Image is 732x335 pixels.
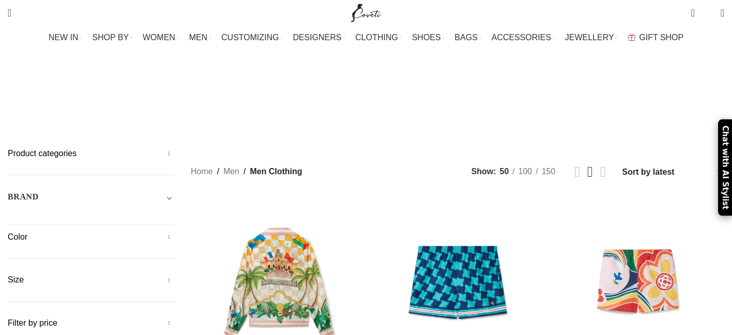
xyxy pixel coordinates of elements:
[136,99,188,109] span: Men Jackets
[538,165,559,178] a: 150
[542,167,556,176] span: 150
[8,317,175,329] h5: Filter by price
[203,99,248,109] span: Men Shirts
[355,32,398,42] span: CLOTHING
[473,92,539,117] a: T-shirts & vests
[263,92,287,117] a: Pants
[221,27,283,48] a: CUSTOMIZING
[518,167,532,176] span: 100
[705,10,712,18] span: 0
[3,27,729,48] div: Main navigation
[92,32,129,42] span: SHOP BY
[223,165,239,178] a: Men
[8,231,175,243] h5: Color
[273,62,299,83] a: Go back
[263,99,287,109] span: Pants
[692,5,700,13] span: 0
[628,34,636,41] img: GiftBag
[299,59,433,87] h1: Men Clothing
[8,274,175,286] h5: Size
[48,32,78,42] span: NEW IN
[203,92,248,117] a: Men Shirts
[348,92,400,117] a: Sweatshirts
[48,27,82,48] a: NEW IN
[92,27,133,48] a: SHOP BY
[355,27,402,48] a: CLOTHING
[575,164,580,179] a: Grid view 2
[412,27,444,48] a: SHOES
[8,148,175,159] h5: Product categories
[588,164,593,179] a: Grid view 3
[303,92,333,117] a: Shorts
[416,92,458,117] a: Swimwear
[3,3,17,23] a: Search
[565,32,614,42] span: JEWELLERY
[703,3,713,23] div: My Wishlist
[621,164,724,179] select: Shop order
[189,27,211,48] a: MEN
[8,191,39,203] h5: BRAND
[492,32,551,42] span: ACCESSORIES
[293,32,341,42] span: DESIGNERS
[500,167,509,176] span: 50
[454,27,481,48] a: BAGS
[454,32,477,42] span: BAGS
[349,8,383,16] a: Site logo
[303,99,333,109] span: Shorts
[143,32,175,42] span: WOMEN
[471,165,496,178] span: Show
[191,165,213,178] a: Home
[416,99,458,109] span: Swimwear
[221,32,279,42] span: CUSTOMIZING
[412,32,441,42] span: SHOES
[143,27,179,48] a: WOMEN
[136,92,188,117] a: Men Jackets
[628,27,684,48] a: GIFT SHOP
[293,27,345,48] a: DESIGNERS
[686,3,700,23] a: 0
[348,99,400,109] span: Sweatshirts
[515,165,536,178] a: 100
[473,99,539,109] span: T-shirts & vests
[496,165,513,178] a: 50
[565,27,617,48] a: JEWELLERY
[639,32,684,42] span: GIFT SHOP
[8,191,175,209] div: Toggle filter
[191,165,302,178] nav: Breadcrumb
[554,92,596,117] a: Tracksuit
[492,27,555,48] a: ACCESSORIES
[600,164,606,179] a: Grid view 4
[554,99,596,109] span: Tracksuit
[250,165,302,178] span: Men Clothing
[189,32,208,42] span: MEN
